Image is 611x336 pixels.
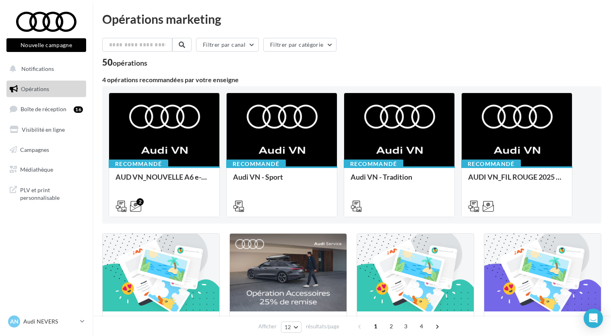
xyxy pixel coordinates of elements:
div: Recommandé [226,160,286,168]
div: 2 [136,198,144,205]
a: PLV et print personnalisable [5,181,88,205]
div: Recommandé [344,160,403,168]
div: opérations [113,59,147,66]
span: 2 [385,320,398,333]
span: AN [10,317,19,326]
span: 4 [415,320,428,333]
span: Opérations [21,85,49,92]
div: 16 [74,106,83,113]
div: AUDI VN_FIL ROUGE 2025 - A1, Q2, Q3, Q5 et Q4 e-tron [468,173,566,189]
a: Visibilité en ligne [5,121,88,138]
div: Opérations marketing [102,13,601,25]
div: Audi VN - Tradition [351,173,448,189]
span: 3 [399,320,412,333]
button: Filtrer par catégorie [263,38,336,52]
button: Filtrer par canal [196,38,259,52]
span: 12 [285,324,291,330]
div: Recommandé [461,160,521,168]
span: Boîte de réception [21,106,66,112]
span: résultats/page [306,323,339,330]
div: Open Intercom Messenger [584,309,603,328]
button: 12 [281,321,301,333]
div: Recommandé [109,160,168,168]
span: PLV et print personnalisable [20,185,83,202]
p: Audi NEVERS [23,317,77,326]
div: 50 [102,58,147,67]
a: Boîte de réception16 [5,100,88,118]
span: Afficher [258,323,277,330]
span: Visibilité en ligne [22,126,65,133]
div: Audi VN - Sport [233,173,330,189]
a: Campagnes [5,141,88,158]
span: Notifications [21,65,54,72]
a: Médiathèque [5,161,88,178]
button: Notifications [5,60,85,77]
span: 1 [369,320,382,333]
div: AUD VN_NOUVELLE A6 e-tron [116,173,213,189]
button: Nouvelle campagne [6,38,86,52]
a: Opérations [5,81,88,97]
div: 4 opérations recommandées par votre enseigne [102,77,601,83]
span: Campagnes [20,146,49,153]
span: Médiathèque [20,166,53,173]
a: AN Audi NEVERS [6,314,86,329]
